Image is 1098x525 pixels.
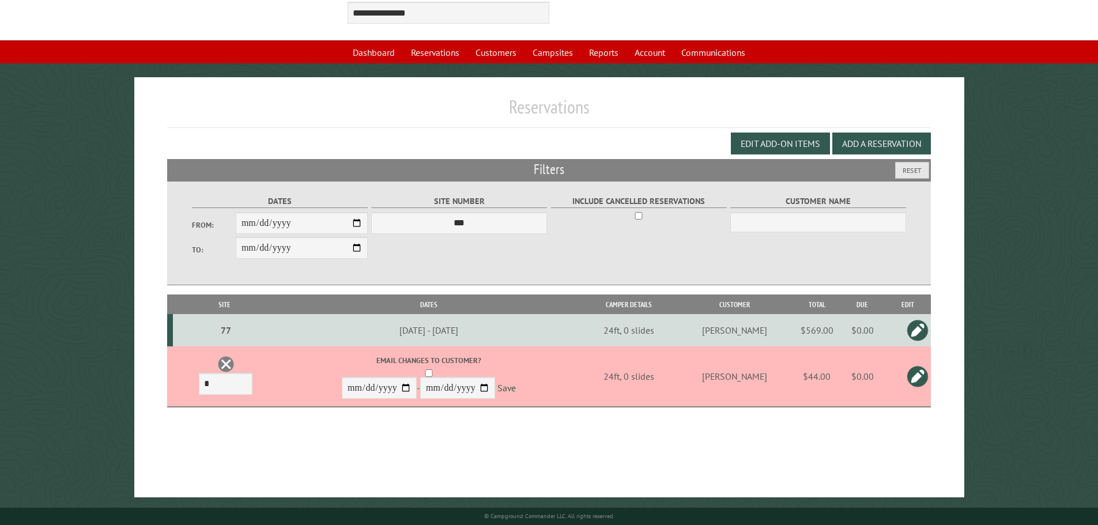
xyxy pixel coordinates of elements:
a: Reservations [404,41,466,63]
th: Camper Details [582,294,675,315]
h2: Filters [167,159,931,181]
td: 24ft, 0 slides [582,314,675,346]
td: [PERSON_NAME] [676,346,794,407]
td: $0.00 [840,314,885,346]
small: © Campground Commander LLC. All rights reserved. [484,512,614,520]
a: Campsites [526,41,580,63]
td: 24ft, 0 slides [582,346,675,407]
a: Communications [674,41,752,63]
a: Dashboard [346,41,402,63]
a: Delete this reservation [217,356,235,373]
button: Reset [895,162,929,179]
td: $569.00 [794,314,840,346]
div: - [278,355,580,402]
label: Site Number [371,195,547,208]
th: Site [173,294,276,315]
h1: Reservations [167,96,931,127]
a: Save [497,383,516,394]
label: To: [192,244,236,255]
th: Due [840,294,885,315]
label: Include Cancelled Reservations [551,195,727,208]
a: Reports [582,41,625,63]
th: Dates [276,294,582,315]
th: Total [794,294,840,315]
label: Dates [192,195,368,208]
label: Email changes to customer? [278,355,580,366]
th: Customer [676,294,794,315]
label: Customer Name [730,195,906,208]
label: From: [192,220,236,231]
a: Customers [469,41,523,63]
button: Add a Reservation [832,133,931,154]
div: [DATE] - [DATE] [278,324,580,336]
td: $0.00 [840,346,885,407]
a: Account [628,41,672,63]
th: Edit [885,294,931,315]
div: 77 [178,324,274,336]
td: [PERSON_NAME] [676,314,794,346]
td: $44.00 [794,346,840,407]
button: Edit Add-on Items [731,133,830,154]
